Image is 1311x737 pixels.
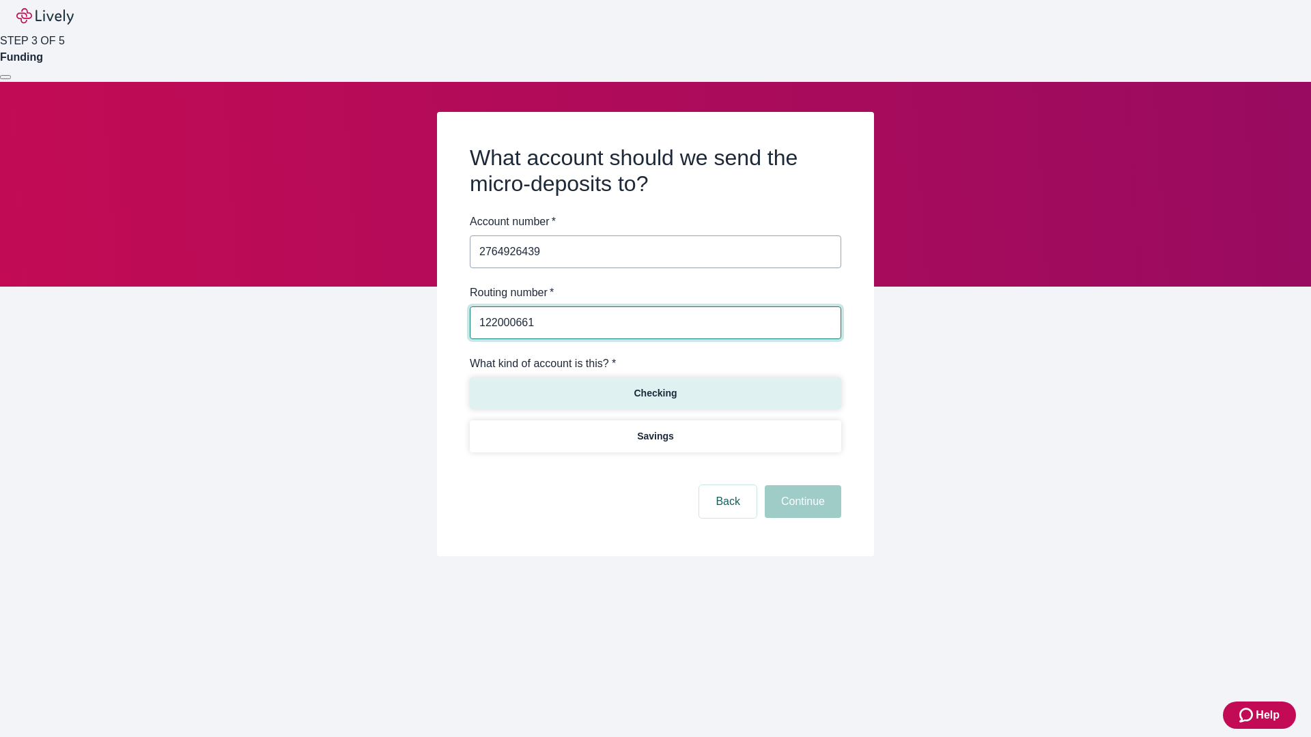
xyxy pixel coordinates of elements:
h2: What account should we send the micro-deposits to? [470,145,841,197]
label: Account number [470,214,556,230]
button: Zendesk support iconHelp [1223,702,1296,729]
label: What kind of account is this? * [470,356,616,372]
label: Routing number [470,285,554,301]
span: Help [1256,707,1280,723]
button: Savings [470,420,841,452]
p: Checking [634,386,677,401]
p: Savings [637,429,674,444]
img: Lively [16,8,74,25]
button: Back [699,485,757,518]
button: Checking [470,377,841,409]
svg: Zendesk support icon [1239,707,1256,723]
